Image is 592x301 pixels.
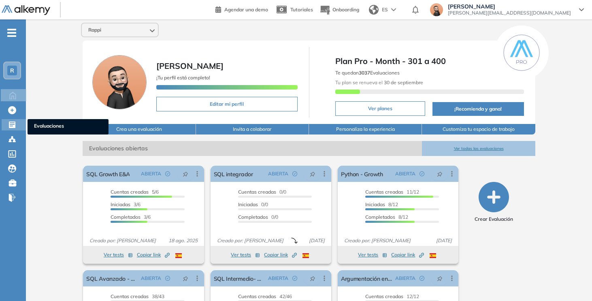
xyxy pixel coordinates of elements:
[183,275,188,282] span: pushpin
[111,293,149,299] span: Cuentas creadas
[365,214,395,220] span: Completados
[341,237,414,244] span: Creado por: [PERSON_NAME]
[238,293,276,299] span: Cuentas creadas
[395,170,415,177] span: ABIERTA
[137,250,170,260] button: Copiar link
[437,171,443,177] span: pushpin
[365,189,403,195] span: Cuentas creadas
[292,276,297,281] span: check-circle
[475,216,513,223] span: Crear Evaluación
[111,201,141,207] span: 3/6
[268,275,288,282] span: ABIERTA
[2,5,50,15] img: Logo
[86,270,137,286] a: SQL Avanzado - Growth
[365,189,419,195] span: 11/12
[7,32,16,34] i: -
[420,171,424,176] span: check-circle
[422,141,535,156] button: Ver todas las evaluaciones
[264,250,297,260] button: Copiar link
[391,8,396,11] img: arrow
[332,6,359,13] span: Onboarding
[365,201,385,207] span: Iniciadas
[111,189,149,195] span: Cuentas creadas
[238,214,278,220] span: 0/0
[335,79,423,85] span: Tu plan se renueva el
[88,27,101,33] span: Rappi
[224,6,268,13] span: Agendar una demo
[431,272,449,285] button: pushpin
[34,122,102,131] span: Evaluaciones
[365,214,408,220] span: 8/12
[238,201,268,207] span: 0/0
[319,1,359,19] button: Onboarding
[422,124,535,134] button: Customiza tu espacio de trabajo
[310,171,315,177] span: pushpin
[309,124,422,134] button: Personaliza la experiencia
[433,237,455,244] span: [DATE]
[165,237,201,244] span: 18 ago. 2025
[83,141,422,156] span: Evaluaciones abiertas
[83,124,196,134] button: Crea una evaluación
[292,171,297,176] span: check-circle
[238,201,258,207] span: Iniciadas
[335,55,524,67] span: Plan Pro - Month - 301 a 400
[391,250,424,260] button: Copiar link
[86,166,130,182] a: SQL Growth E&A
[365,293,403,299] span: Cuentas creadas
[382,6,388,13] span: ES
[214,270,265,286] a: SQL Intermedio- Growth
[304,167,322,180] button: pushpin
[111,214,151,220] span: 3/6
[365,201,398,207] span: 8/12
[264,251,297,258] span: Copiar link
[214,166,253,182] a: SQL integrador
[358,250,387,260] button: Ver tests
[238,293,292,299] span: 42/46
[137,251,170,258] span: Copiar link
[365,293,419,299] span: 12/12
[156,97,297,111] button: Editar mi perfil
[141,275,161,282] span: ABIERTA
[395,275,415,282] span: ABIERTA
[177,167,194,180] button: pushpin
[214,237,287,244] span: Creado por: [PERSON_NAME]
[391,251,424,258] span: Copiar link
[111,189,159,195] span: 5/6
[165,276,170,281] span: check-circle
[310,275,315,282] span: pushpin
[335,101,425,116] button: Ver planes
[156,75,210,81] span: ¡Tu perfil está completo!
[431,167,449,180] button: pushpin
[238,189,286,195] span: 0/0
[448,3,571,10] span: [PERSON_NAME]
[359,70,370,76] b: 3037
[430,253,436,258] img: ESP
[165,171,170,176] span: check-circle
[420,276,424,281] span: check-circle
[341,270,392,286] a: Argumentación en negociaciones
[196,124,309,134] button: Invita a colaborar
[437,275,443,282] span: pushpin
[104,250,133,260] button: Ver tests
[268,170,288,177] span: ABIERTA
[238,214,268,220] span: Completados
[341,166,383,182] a: Python - Growth
[231,250,260,260] button: Ver tests
[111,293,164,299] span: 38/43
[304,272,322,285] button: pushpin
[10,67,14,74] span: R
[383,79,423,85] b: 30 de septiembre
[92,55,147,109] img: Foto de perfil
[290,6,313,13] span: Tutoriales
[369,5,379,15] img: world
[183,171,188,177] span: pushpin
[432,102,524,116] button: ¡Recomienda y gana!
[111,214,141,220] span: Completados
[175,253,182,258] img: ESP
[111,201,130,207] span: Iniciadas
[302,253,309,258] img: ESP
[215,4,268,14] a: Agendar una demo
[475,182,513,223] button: Crear Evaluación
[141,170,161,177] span: ABIERTA
[238,189,276,195] span: Cuentas creadas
